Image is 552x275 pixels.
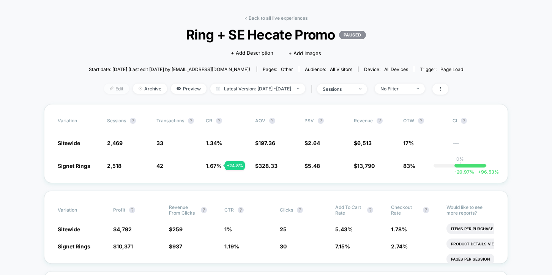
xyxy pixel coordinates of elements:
span: 42 [156,163,163,169]
span: $ [169,226,183,232]
span: 5.48 [308,163,320,169]
span: $ [113,243,133,250]
span: Latest Version: [DATE] - [DATE] [210,84,305,94]
img: end [416,88,419,89]
p: PAUSED [339,31,366,39]
span: 96.53 % [474,169,499,175]
span: $ [113,226,132,232]
span: + Add Description [231,49,273,57]
img: end [297,88,300,89]
span: Edit [104,84,129,94]
span: all devices [384,66,408,72]
span: 2,469 [107,140,123,146]
span: 328.33 [259,163,278,169]
span: 33 [156,140,163,146]
button: ? [377,118,383,124]
span: 6,513 [357,140,372,146]
a: < Back to all live experiences [244,15,308,21]
span: 5.43 % [335,226,353,232]
span: --- [453,141,494,147]
button: ? [130,118,136,124]
span: CR [206,118,212,123]
span: Variation [58,118,99,124]
span: $ [354,163,375,169]
span: 13,790 [357,163,375,169]
span: Page Load [440,66,463,72]
img: end [139,87,142,90]
span: 2.64 [308,140,320,146]
span: 197.36 [259,140,275,146]
span: Revenue From Clicks [169,204,197,216]
div: Pages: [263,66,293,72]
span: 1 % [224,226,232,232]
span: -20.97 % [454,169,474,175]
span: + Add Images [289,50,321,56]
span: OTW [403,118,445,124]
span: 1.19 % [224,243,239,250]
span: 937 [172,243,182,250]
span: + [478,169,481,175]
span: 1.67 % [206,163,222,169]
span: 2,518 [107,163,121,169]
button: ? [461,118,467,124]
span: Sessions [107,118,126,123]
span: 10,371 [117,243,133,250]
span: Start date: [DATE] (Last edit [DATE] by [EMAIL_ADDRESS][DOMAIN_NAME]) [89,66,250,72]
span: Checkout Rate [391,204,419,216]
button: ? [129,207,135,213]
span: 1.34 % [206,140,222,146]
img: calendar [216,87,220,90]
img: edit [110,87,114,90]
p: Would like to see more reports? [446,204,494,216]
button: ? [269,118,275,124]
span: Archive [133,84,167,94]
span: 17% [403,140,414,146]
button: ? [423,207,429,213]
span: 30 [280,243,287,250]
span: Profit [113,207,125,213]
p: 0% [456,156,464,162]
span: 83% [403,163,415,169]
button: ? [188,118,194,124]
img: end [359,88,361,90]
span: Revenue [354,118,373,123]
span: Device: [358,66,414,72]
p: | [459,162,461,168]
span: | [309,84,317,95]
button: ? [238,207,244,213]
span: AOV [255,118,265,123]
span: All Visitors [330,66,352,72]
button: ? [216,118,222,124]
li: Product Details Views Rate [446,239,516,249]
div: sessions [323,86,353,92]
span: 4,792 [117,226,132,232]
span: $ [255,163,278,169]
span: Signet Rings [58,163,90,169]
button: ? [201,207,207,213]
span: Variation [58,204,99,216]
button: ? [418,118,424,124]
div: No Filter [380,86,411,92]
span: CI [453,118,494,124]
span: 7.15 % [335,243,350,250]
span: PSV [304,118,314,123]
li: Items Per Purchase [446,223,498,234]
span: Sitewide [58,140,80,146]
span: $ [304,140,320,146]
span: Add To Cart Rate [335,204,363,216]
span: CTR [224,207,234,213]
span: 2.74 % [391,243,408,250]
span: 25 [280,226,287,232]
span: Preview [171,84,207,94]
span: other [281,66,293,72]
span: $ [255,140,275,146]
button: ? [367,207,373,213]
span: 259 [172,226,183,232]
div: + 24.8 % [225,161,245,170]
span: Ring + SE Hecate Promo [107,27,445,43]
div: Audience: [305,66,352,72]
span: 1.78 % [391,226,407,232]
span: Transactions [156,118,184,123]
button: ? [297,207,303,213]
span: Sitewide [58,226,80,232]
